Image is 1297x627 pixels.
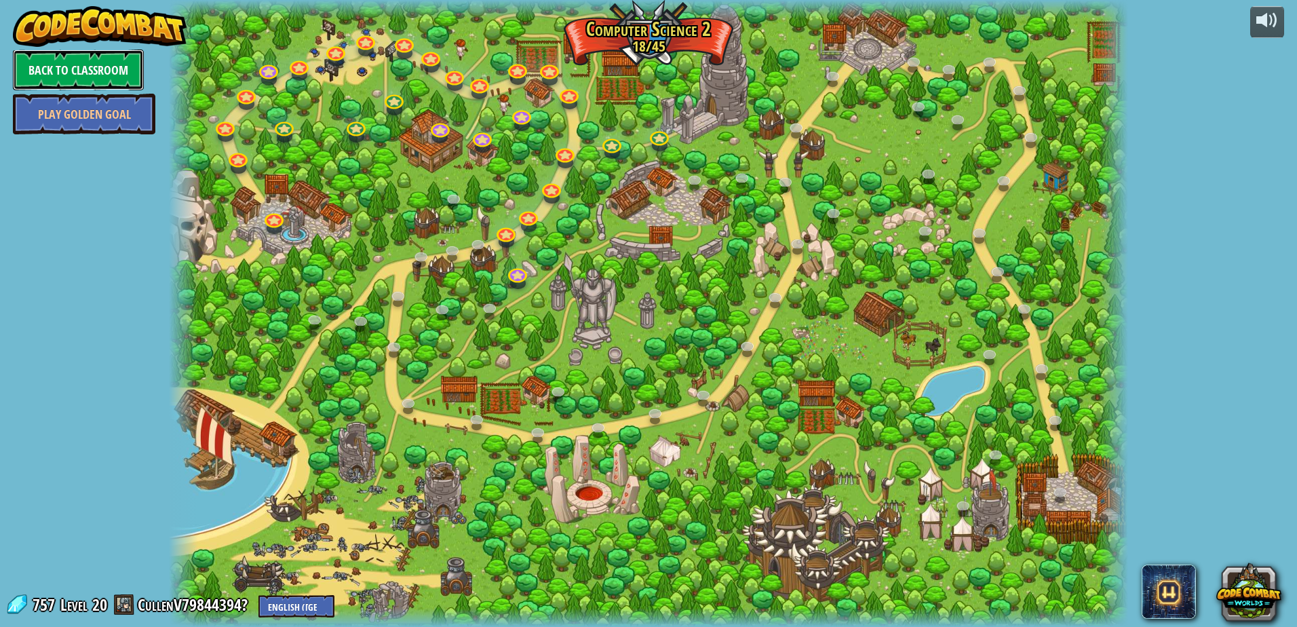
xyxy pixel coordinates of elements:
[33,594,59,615] span: 757
[13,6,187,47] img: CodeCombat - Learn how to code by playing a game
[92,594,107,615] span: 20
[13,94,155,134] a: Play Golden Goal
[138,594,252,615] a: CullenV79844394?
[1250,6,1284,38] button: Adjust volume
[13,50,144,90] a: Back to Classroom
[60,594,88,616] span: Level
